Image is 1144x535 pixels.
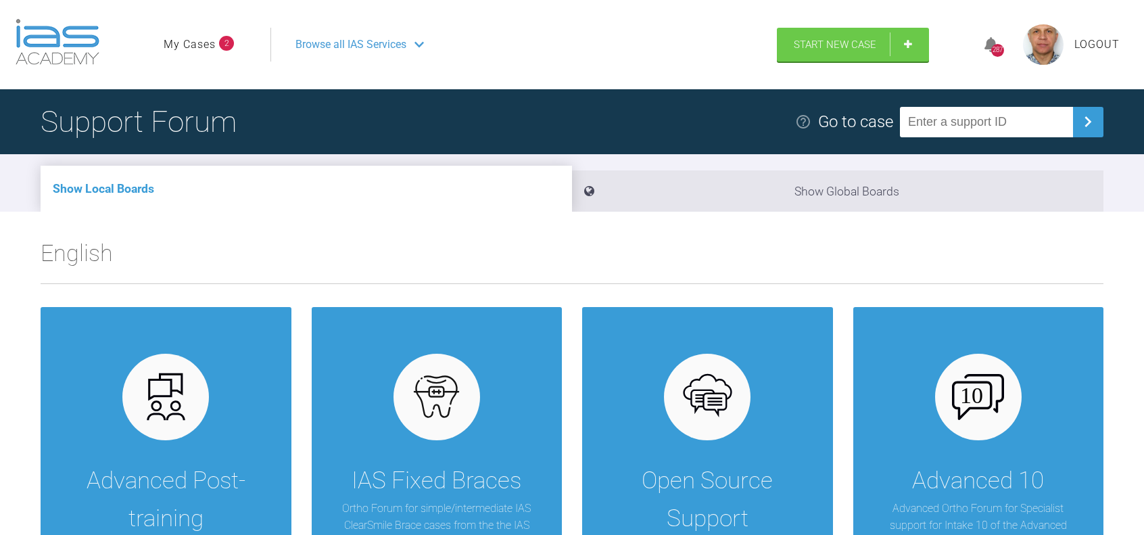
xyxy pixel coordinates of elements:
div: Go to case [818,109,893,135]
input: Enter a support ID [900,107,1073,137]
span: 2 [219,36,234,51]
div: Advanced 10 [912,462,1044,500]
h2: English [41,235,1103,283]
img: opensource.6e495855.svg [682,371,734,423]
img: fixed.9f4e6236.svg [410,371,462,423]
a: Logout [1074,36,1120,53]
h1: Support Forum [41,98,237,145]
img: help.e70b9f3d.svg [795,114,811,130]
li: Show Local Boards [41,166,572,212]
div: 287 [991,44,1004,57]
img: advanced-10.1fbc128b.svg [952,374,1004,420]
li: Show Global Boards [572,170,1103,212]
a: My Cases [164,36,216,53]
img: chevronRight.28bd32b0.svg [1077,111,1099,133]
a: Start New Case [777,28,929,62]
img: logo-light.3e3ef733.png [16,19,99,65]
img: advanced.73cea251.svg [140,371,192,423]
div: IAS Fixed Braces [352,462,521,500]
span: Browse all IAS Services [295,36,406,53]
img: profile.png [1023,24,1064,65]
span: Start New Case [794,39,876,51]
